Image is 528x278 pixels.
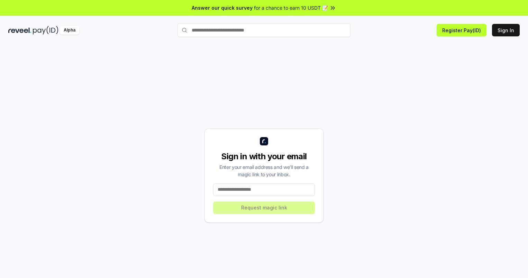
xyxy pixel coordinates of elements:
div: Alpha [60,26,79,35]
button: Register Pay(ID) [437,24,486,36]
span: Answer our quick survey [192,4,253,11]
img: reveel_dark [8,26,31,35]
img: logo_small [260,137,268,145]
div: Enter your email address and we’ll send a magic link to your inbox. [213,163,315,178]
span: for a chance to earn 10 USDT 📝 [254,4,328,11]
button: Sign In [492,24,520,36]
img: pay_id [33,26,58,35]
div: Sign in with your email [213,151,315,162]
